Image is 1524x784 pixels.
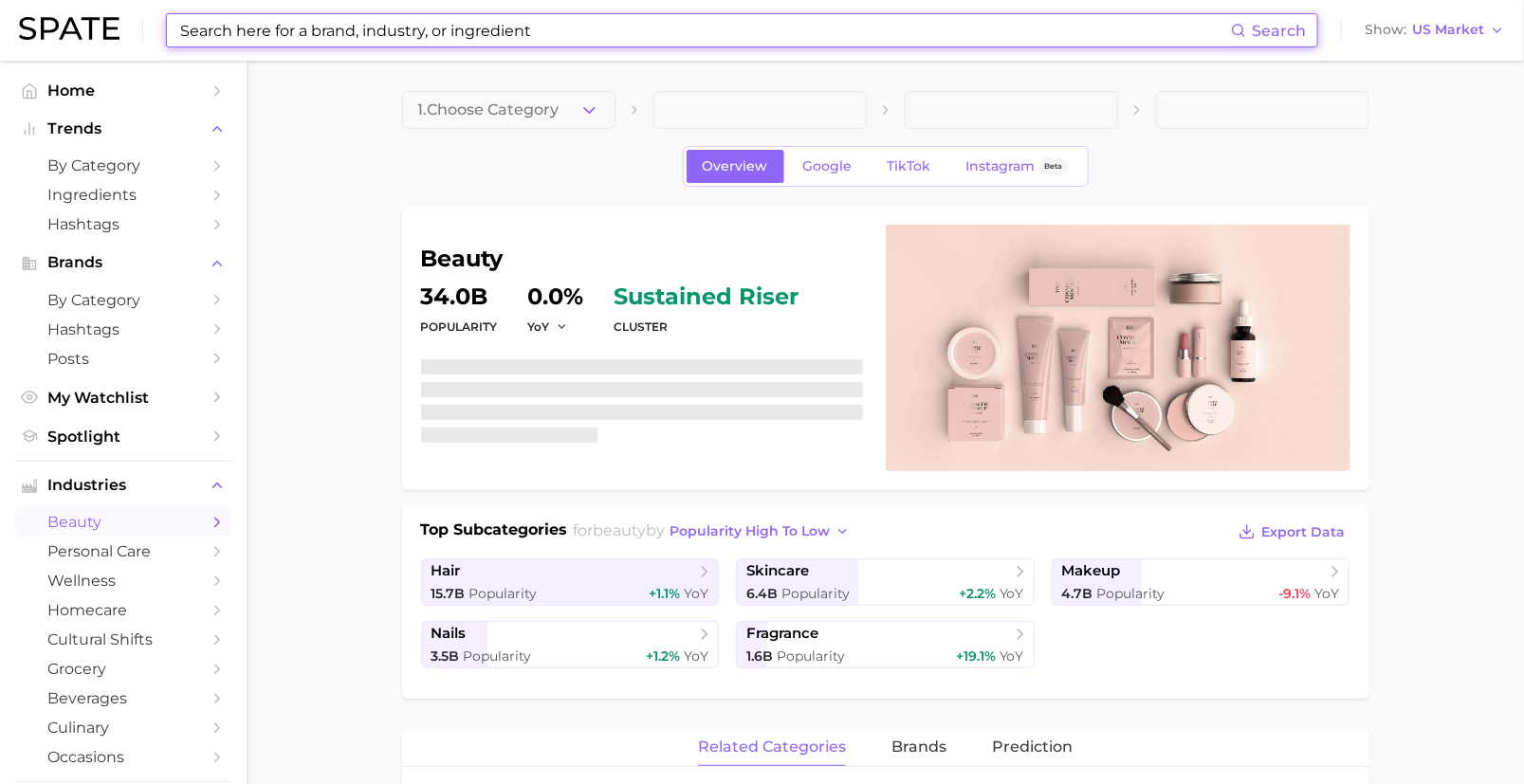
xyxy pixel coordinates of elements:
[646,647,680,665] span: +1.2%
[47,389,199,407] span: My Watchlist
[15,537,231,566] a: personal care
[47,630,199,648] span: cultural shifts
[950,150,1085,183] a: InstagramBeta
[698,738,846,756] span: related categories
[966,158,1036,174] span: Instagram
[15,180,231,210] a: Ingredients
[47,513,199,531] span: beauty
[1278,585,1311,602] span: -9.1%
[670,523,830,539] span: popularity high to low
[402,91,615,129] button: 1.Choose Category
[1365,25,1406,35] span: Show
[1262,524,1346,540] span: Export Data
[649,585,680,602] span: +1.1%
[15,285,231,315] a: by Category
[47,689,199,707] span: beverages
[47,601,199,619] span: homecare
[464,647,532,665] span: Popularity
[528,319,550,335] span: YoY
[15,383,231,412] a: My Watchlist
[421,519,568,547] h1: Top Subcategories
[665,519,855,544] button: popularity high to low
[15,471,231,500] button: Industries
[1252,22,1306,40] span: Search
[872,150,947,183] a: TikTok
[15,151,231,180] a: by Category
[47,82,199,100] span: Home
[418,101,560,119] span: 1. Choose Category
[746,585,778,602] span: 6.4b
[15,507,231,537] a: beauty
[15,76,231,105] a: Home
[1000,585,1024,602] span: YoY
[15,684,231,713] a: beverages
[959,585,996,602] span: +2.2%
[1062,562,1121,580] span: makeup
[431,585,466,602] span: 15.7b
[684,647,708,665] span: YoY
[15,248,231,277] button: Brands
[15,625,231,654] a: cultural shifts
[47,748,199,766] span: occasions
[956,647,996,665] span: +19.1%
[421,621,720,668] a: nails3.5b Popularity+1.2% YoY
[19,17,119,40] img: SPATE
[1360,18,1510,43] button: ShowUS Market
[15,422,231,451] a: Spotlight
[47,215,199,233] span: Hashtags
[47,120,199,137] span: Trends
[47,186,199,204] span: Ingredients
[15,595,231,625] a: homecare
[47,660,199,678] span: grocery
[47,291,199,309] span: by Category
[992,738,1073,756] span: Prediction
[781,585,850,602] span: Popularity
[431,647,460,665] span: 3.5b
[891,738,946,756] span: brands
[1000,647,1024,665] span: YoY
[47,156,199,174] span: by Category
[47,254,199,271] span: Brands
[703,158,768,174] span: Overview
[736,621,1035,668] a: fragrance1.6b Popularity+19.1% YoY
[746,647,773,665] span: 1.6b
[47,320,199,338] span: Hashtags
[1097,585,1166,602] span: Popularity
[593,521,646,539] span: beauty
[787,150,869,183] a: Google
[178,14,1231,46] input: Search here for a brand, industry, or ingredient
[15,210,231,239] a: Hashtags
[15,566,231,595] a: wellness
[15,115,231,143] button: Trends
[573,521,855,539] span: for by
[1234,519,1350,545] button: Export Data
[421,247,863,270] h1: beauty
[687,150,784,183] a: Overview
[47,719,199,737] span: culinary
[777,647,845,665] span: Popularity
[15,344,231,374] a: Posts
[528,319,569,335] button: YoY
[615,285,799,308] span: sustained riser
[469,585,538,602] span: Popularity
[47,350,199,368] span: Posts
[15,713,231,742] a: culinary
[431,625,467,643] span: nails
[47,542,199,560] span: personal care
[736,558,1035,606] a: skincare6.4b Popularity+2.2% YoY
[15,315,231,344] a: Hashtags
[1062,585,1093,602] span: 4.7b
[47,477,199,494] span: Industries
[1052,558,1350,606] a: makeup4.7b Popularity-9.1% YoY
[15,654,231,684] a: grocery
[746,625,818,643] span: fragrance
[528,285,584,308] dd: 0.0%
[1314,585,1339,602] span: YoY
[47,428,199,446] span: Spotlight
[746,562,809,580] span: skincare
[15,742,231,772] a: occasions
[615,316,799,338] dt: cluster
[421,285,498,308] dd: 34.0b
[684,585,708,602] span: YoY
[421,316,498,338] dt: Popularity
